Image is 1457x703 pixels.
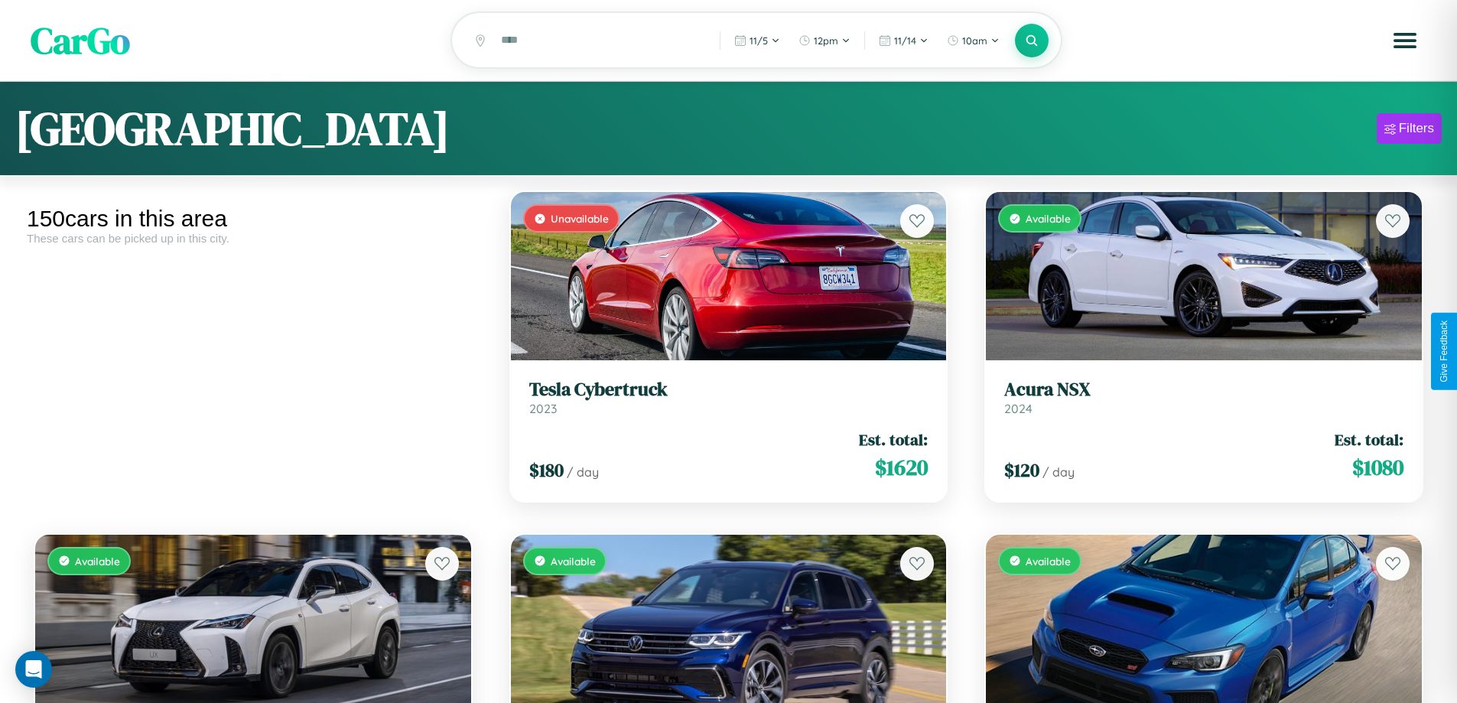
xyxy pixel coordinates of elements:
[15,97,450,160] h1: [GEOGRAPHIC_DATA]
[27,232,480,245] div: These cars can be picked up in this city.
[727,28,788,53] button: 11/5
[551,555,596,568] span: Available
[750,34,768,47] span: 11 / 5
[814,34,838,47] span: 12pm
[1399,121,1434,136] div: Filters
[15,651,52,688] div: Open Intercom Messenger
[859,428,928,451] span: Est. total:
[1377,113,1442,144] button: Filters
[1042,464,1075,480] span: / day
[1352,452,1403,483] span: $ 1080
[75,555,120,568] span: Available
[875,452,928,483] span: $ 1620
[1026,555,1071,568] span: Available
[529,401,557,416] span: 2023
[962,34,987,47] span: 10am
[1004,401,1033,416] span: 2024
[1439,321,1449,382] div: Give Feedback
[791,28,858,53] button: 12pm
[1004,379,1403,416] a: Acura NSX2024
[1004,379,1403,401] h3: Acura NSX
[871,28,936,53] button: 11/14
[1384,19,1426,62] button: Open menu
[1004,457,1039,483] span: $ 120
[1335,428,1403,451] span: Est. total:
[894,34,916,47] span: 11 / 14
[529,379,929,416] a: Tesla Cybertruck2023
[529,457,564,483] span: $ 180
[27,206,480,232] div: 150 cars in this area
[529,379,929,401] h3: Tesla Cybertruck
[939,28,1007,53] button: 10am
[551,212,609,225] span: Unavailable
[1026,212,1071,225] span: Available
[31,15,130,66] span: CarGo
[567,464,599,480] span: / day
